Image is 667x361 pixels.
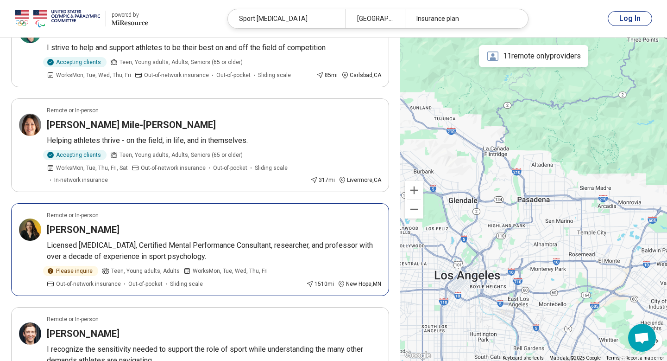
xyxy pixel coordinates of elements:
img: USOPC [15,7,100,30]
span: Out-of-pocket [128,280,163,288]
div: Livermore , CA [339,176,381,184]
div: Open chat [628,324,656,352]
div: [GEOGRAPHIC_DATA], [GEOGRAPHIC_DATA] [346,9,404,28]
span: Works Mon, Tue, Wed, Thu, Fri [56,71,131,79]
p: I strive to help and support athletes to be their best on and off the field of competition [47,42,381,53]
button: Log In [608,11,652,26]
div: Insurance plan [405,9,522,28]
span: Works Mon, Tue, Thu, Fri, Sat [56,164,128,172]
span: Teen, Young adults, Adults, Seniors (65 or older) [120,58,243,66]
p: Remote or In-person [47,106,99,115]
span: Sliding scale [255,164,288,172]
h3: [PERSON_NAME] [47,327,120,340]
div: 317 mi [310,176,335,184]
div: Carlsbad , CA [341,71,381,79]
div: 85 mi [316,71,338,79]
p: Helping athletes thrive - on the field, in life, and in themselves. [47,135,381,146]
span: Out-of-pocket [216,71,251,79]
span: Teen, Young adults, Adults [111,267,180,275]
a: USOPCpowered by [15,7,148,30]
span: Out-of-network insurance [56,280,121,288]
div: New Hope , MN [338,280,381,288]
div: 11 remote only providers [479,45,588,67]
div: Please inquire [43,266,98,276]
button: Zoom out [405,200,423,219]
span: Works Mon, Tue, Wed, Thu, Fri [193,267,268,275]
div: 1510 mi [306,280,334,288]
p: Remote or In-person [47,211,99,219]
button: Zoom in [405,181,423,200]
span: Sliding scale [258,71,291,79]
span: Teen, Young adults, Adults, Seniors (65 or older) [120,151,243,159]
div: powered by [112,11,148,19]
span: Out-of-pocket [213,164,247,172]
div: Sport [MEDICAL_DATA] [228,9,346,28]
span: Out-of-network insurance [141,164,206,172]
span: In-network insurance [54,176,108,184]
a: Report a map error [625,355,664,361]
h3: [PERSON_NAME] [47,223,120,236]
div: Accepting clients [43,150,107,160]
div: Accepting clients [43,57,107,67]
h3: [PERSON_NAME] Mile-[PERSON_NAME] [47,118,216,131]
a: Terms (opens in new tab) [606,355,620,361]
p: Remote or In-person [47,315,99,323]
p: Licensed [MEDICAL_DATA], Certified Mental Performance Consultant, researcher, and professor with ... [47,240,381,262]
span: Sliding scale [170,280,203,288]
span: Map data ©2025 Google [549,355,601,361]
span: Out-of-network insurance [144,71,209,79]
